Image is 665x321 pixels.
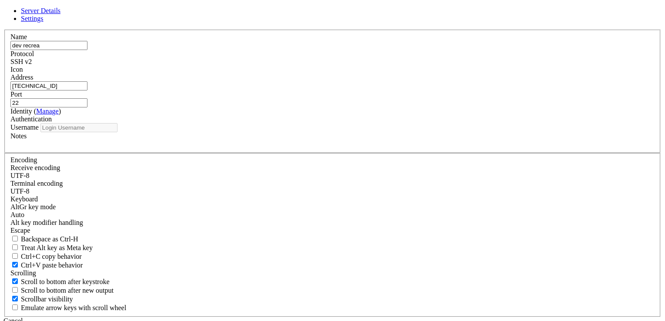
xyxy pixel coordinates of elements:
span: ( ) [34,107,61,115]
div: Auto [10,211,655,219]
label: The vertical scrollbar mode. [10,295,73,303]
input: Server Name [10,41,87,50]
label: Identity [10,107,61,115]
label: Set the expected encoding for data received from the host. If the encodings do not match, visual ... [10,203,56,211]
span: Escape [10,227,30,234]
label: Whether to scroll to the bottom on any keystroke. [10,278,110,285]
span: Backspace as Ctrl-H [21,235,78,243]
span: UTF-8 [10,187,30,195]
label: Icon [10,66,23,73]
div: UTF-8 [10,172,655,180]
div: SSH v2 [10,58,655,66]
input: Login Username [40,123,118,132]
label: Scroll to bottom after new output. [10,287,114,294]
input: Ctrl+V paste behavior [12,262,18,267]
span: SSH v2 [10,58,32,65]
input: Scroll to bottom after new output [12,287,18,293]
a: Server Details [21,7,60,14]
span: Ctrl+C copy behavior [21,253,82,260]
label: Username [10,124,39,131]
a: Settings [21,15,44,22]
span: Emulate arrow keys with scroll wheel [21,304,126,311]
div: UTF-8 [10,187,655,195]
span: Ctrl+V paste behavior [21,261,83,269]
label: Set the expected encoding for data received from the host. If the encodings do not match, visual ... [10,164,60,171]
label: The default terminal encoding. ISO-2022 enables character map translations (like graphics maps). ... [10,180,63,187]
label: Authentication [10,115,52,123]
label: Port [10,90,22,98]
input: Treat Alt key as Meta key [12,244,18,250]
span: UTF-8 [10,172,30,179]
label: If true, the backspace should send BS ('\x08', aka ^H). Otherwise the backspace key should send '... [10,235,78,243]
label: Address [10,74,33,81]
span: Treat Alt key as Meta key [21,244,93,251]
label: Protocol [10,50,34,57]
input: Scroll to bottom after keystroke [12,278,18,284]
label: Ctrl+V pastes if true, sends ^V to host if false. Ctrl+Shift+V sends ^V to host if true, pastes i... [10,261,83,269]
label: Whether the Alt key acts as a Meta key or as a distinct Alt key. [10,244,93,251]
input: Backspace as Ctrl-H [12,236,18,241]
label: Name [10,33,27,40]
div: Escape [10,227,655,234]
label: When using the alternative screen buffer, and DECCKM (Application Cursor Keys) is active, mouse w... [10,304,126,311]
span: Scrollbar visibility [21,295,73,303]
input: Ctrl+C copy behavior [12,253,18,259]
label: Encoding [10,156,37,164]
span: Auto [10,211,24,218]
span: Scroll to bottom after new output [21,287,114,294]
label: Scrolling [10,269,36,277]
label: Notes [10,132,27,140]
label: Ctrl-C copies if true, send ^C to host if false. Ctrl-Shift-C sends ^C to host if true, copies if... [10,253,82,260]
label: Controls how the Alt key is handled. Escape: Send an ESC prefix. 8-Bit: Add 128 to the typed char... [10,219,83,226]
input: Port Number [10,98,87,107]
input: Scrollbar visibility [12,296,18,301]
label: Keyboard [10,195,38,203]
input: Emulate arrow keys with scroll wheel [12,304,18,310]
a: Manage [36,107,59,115]
span: Scroll to bottom after keystroke [21,278,110,285]
input: Host Name or IP [10,81,87,90]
